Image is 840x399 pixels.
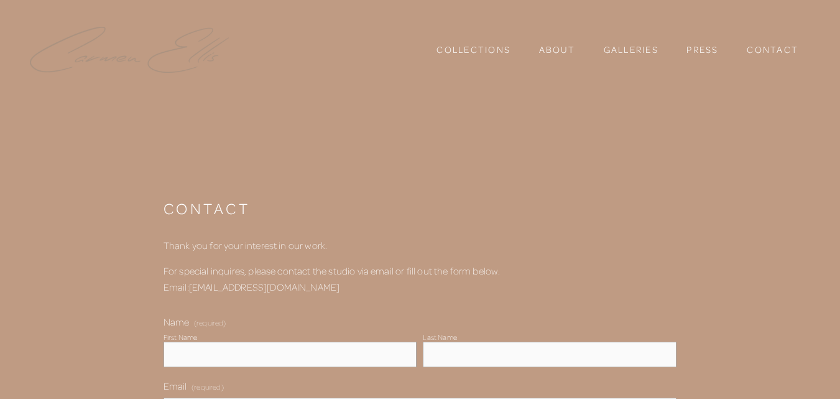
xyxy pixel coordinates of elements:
[686,39,718,60] a: Press
[164,332,198,342] div: First Name
[164,263,676,294] p: For special inquires, please contact the studio via email or fill out the form below. Email:
[539,44,575,55] a: About
[604,44,658,55] a: Galleries
[189,281,339,293] a: [EMAIL_ADDRESS][DOMAIN_NAME]
[423,332,456,342] div: Last Name
[194,319,226,327] span: (required)
[30,27,229,73] img: Carmen Ellis Studio
[747,39,798,60] a: Contact
[164,380,187,392] span: Email
[164,200,676,216] h1: CONTACT
[436,39,510,60] a: Collections
[192,378,224,395] span: (required)
[164,316,190,327] span: Name
[164,237,676,253] p: Thank you for your interest in our work.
